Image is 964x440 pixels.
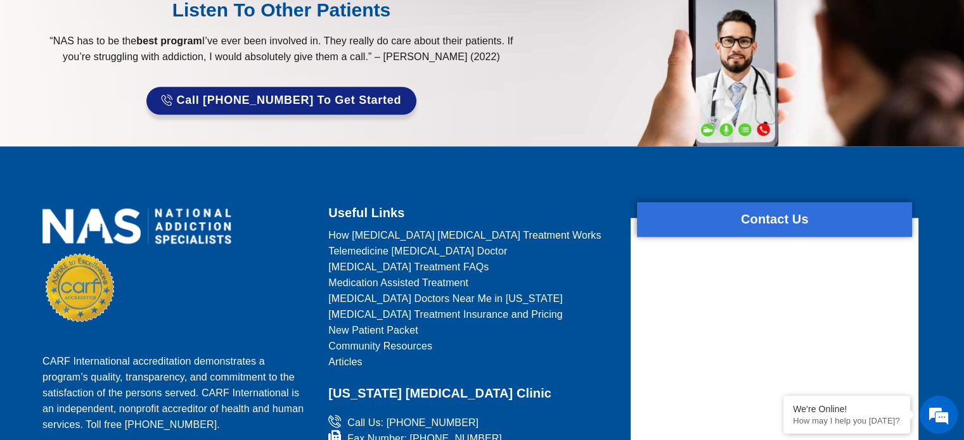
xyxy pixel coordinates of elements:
a: Community Resources [328,338,615,354]
p: How may I help you today? [793,416,901,425]
span: [MEDICAL_DATA] Treatment FAQs [328,259,489,275]
span: Medication Assisted Treatment [328,275,468,291]
a: Call Us: [PHONE_NUMBER] [328,415,615,431]
a: New Patient Packet [328,322,615,338]
h2: Contact Us [637,208,912,230]
textarea: Type your message and hit 'Enter' [6,300,241,344]
span: Call Us: [PHONE_NUMBER] [344,415,479,431]
p: “NAS has to be the I’ve ever been involved in. They really do care about their patients. If you’r... [36,33,527,65]
img: national addiction specialists online suboxone doctors clinic for opioid addiction treatment [42,208,231,244]
h2: [US_STATE] [MEDICAL_DATA] Clinic [328,382,615,405]
p: CARF International accreditation demonstrates a program’s quality, transparency, and commitment t... [42,353,312,432]
h2: Useful Links [328,202,615,224]
span: Call [PHONE_NUMBER] to Get Started [177,94,402,107]
a: How [MEDICAL_DATA] [MEDICAL_DATA] Treatment Works [328,227,615,243]
a: Articles [328,354,615,370]
span: How [MEDICAL_DATA] [MEDICAL_DATA] Treatment Works [328,227,601,243]
strong: best program [136,35,202,46]
span: [MEDICAL_DATA] Doctors Near Me in [US_STATE] [328,291,563,306]
div: Chat with us now [85,66,232,83]
a: Medication Assisted Treatment [328,275,615,291]
div: Navigation go back [14,65,33,84]
span: Articles [328,354,362,370]
a: [MEDICAL_DATA] Treatment Insurance and Pricing [328,306,615,322]
a: Telemedicine [MEDICAL_DATA] Doctor [328,243,615,259]
img: CARF Seal [46,253,114,322]
a: [MEDICAL_DATA] Doctors Near Me in [US_STATE] [328,291,615,306]
span: We're online! [74,137,175,265]
span: Telemedicine [MEDICAL_DATA] Doctor [328,243,507,259]
span: New Patient Packet [328,322,418,338]
div: Minimize live chat window [208,6,238,37]
span: Community Resources [328,338,432,354]
span: [MEDICAL_DATA] Treatment Insurance and Pricing [328,306,563,322]
a: [MEDICAL_DATA] Treatment FAQs [328,259,615,275]
div: We're Online! [793,404,901,414]
a: Call [PHONE_NUMBER] to Get Started [146,87,416,115]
